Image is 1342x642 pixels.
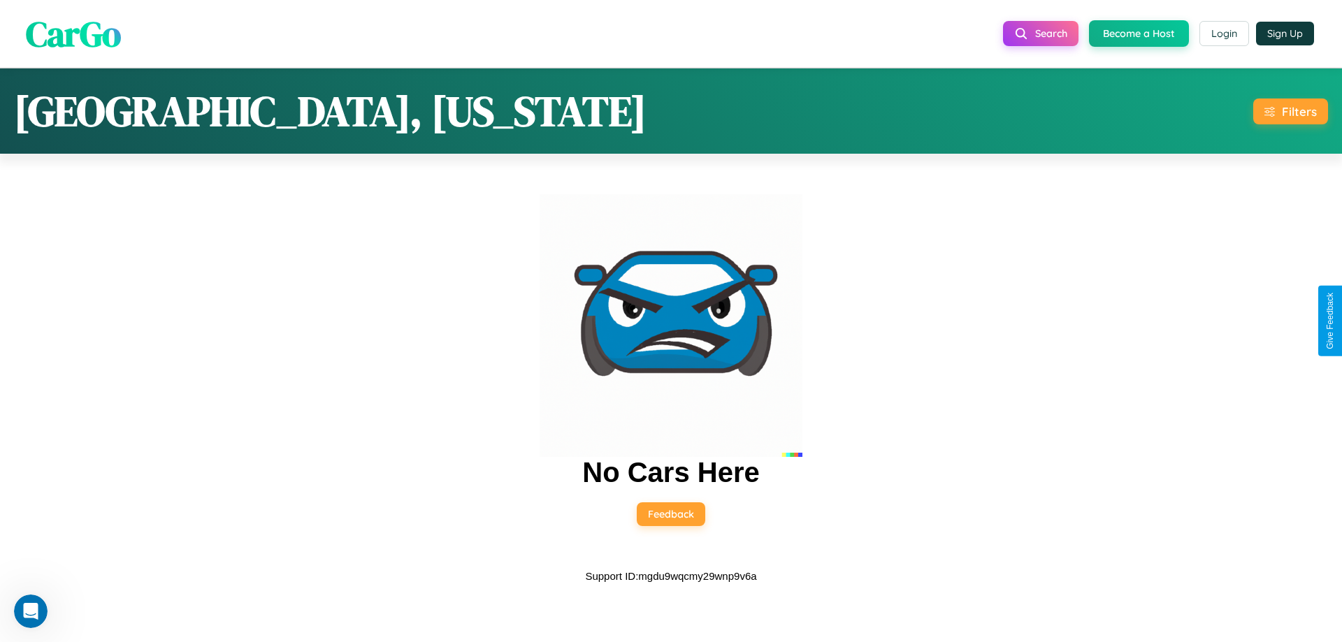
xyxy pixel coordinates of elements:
button: Sign Up [1256,22,1314,45]
h2: No Cars Here [582,457,759,488]
button: Search [1003,21,1078,46]
h1: [GEOGRAPHIC_DATA], [US_STATE] [14,82,647,140]
span: CarGo [26,9,121,57]
div: Filters [1282,104,1317,119]
button: Login [1199,21,1249,46]
span: Search [1035,27,1067,40]
div: Give Feedback [1325,293,1335,349]
iframe: Intercom live chat [14,594,48,628]
button: Become a Host [1089,20,1189,47]
button: Feedback [637,502,705,526]
img: car [540,194,802,457]
p: Support ID: mgdu9wqcmy29wnp9v6a [585,567,756,585]
button: Filters [1253,99,1328,124]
